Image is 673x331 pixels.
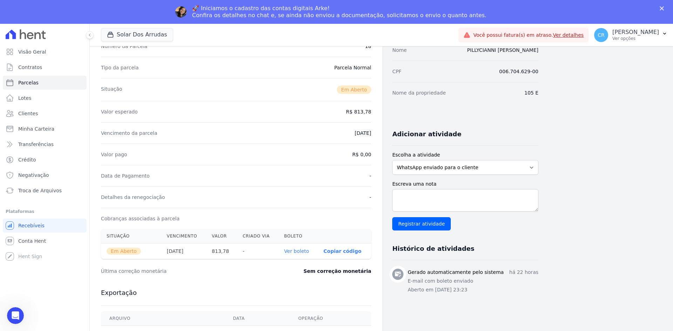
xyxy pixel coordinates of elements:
h3: Histórico de atividades [392,244,474,253]
div: Fechar [660,6,667,11]
th: Arquivo [101,311,225,326]
h3: Gerado automaticamente pelo sistema [408,269,504,276]
div: Plataformas [6,207,84,216]
th: 813,78 [206,243,237,259]
p: [PERSON_NAME] [612,29,659,36]
a: Parcelas [3,76,87,90]
dt: Nome [392,47,407,54]
dt: Valor esperado [101,108,138,115]
dd: Parcela Normal [334,64,371,71]
dt: Data de Pagamento [101,172,150,179]
dd: 006.704.629-00 [499,68,538,75]
span: Recebíveis [18,222,45,229]
img: Profile image for Adriane [175,6,186,18]
th: Valor [206,229,237,243]
a: Visão Geral [3,45,87,59]
dd: - [369,172,371,179]
input: Registrar atividade [392,217,451,230]
span: Crédito [18,156,36,163]
p: E-mail com boleto enviado [408,277,538,285]
div: 🚀 Iniciamos o cadastro das contas digitais Arke! Confira os detalhes no chat e, se ainda não envi... [192,5,487,19]
p: há 22 horas [509,269,538,276]
dt: Vencimento da parcela [101,130,157,137]
span: Clientes [18,110,38,117]
span: Negativação [18,172,49,179]
button: Copiar código [324,248,361,254]
dt: Última correção monetária [101,268,261,275]
span: Em Aberto [107,248,141,255]
th: - [237,243,278,259]
th: Operação [290,311,371,326]
span: Você possui fatura(s) em atraso. [473,32,584,39]
span: Troca de Arquivos [18,187,62,194]
span: Lotes [18,95,32,102]
dt: Situação [101,85,122,94]
th: Data [225,311,290,326]
th: Situação [101,229,161,243]
dd: [DATE] [355,130,371,137]
span: CR [598,33,605,37]
h3: Adicionar atividade [392,130,461,138]
a: Contratos [3,60,87,74]
dd: 105 E [524,89,538,96]
span: Parcelas [18,79,39,86]
a: Lotes [3,91,87,105]
span: Visão Geral [18,48,46,55]
a: Negativação [3,168,87,182]
th: Boleto [279,229,318,243]
p: Ver opções [612,36,659,41]
span: Minha Carteira [18,125,54,132]
button: CR [PERSON_NAME] Ver opções [589,25,673,45]
th: Vencimento [161,229,206,243]
h3: Exportação [101,289,371,297]
a: Conta Hent [3,234,87,248]
iframe: Intercom live chat [7,307,24,324]
span: Em Aberto [337,85,371,94]
span: Contratos [18,64,42,71]
dd: R$ 813,78 [346,108,371,115]
a: PILLYCIANNI [PERSON_NAME] [467,47,538,53]
a: Ver boleto [284,248,309,254]
a: Crédito [3,153,87,167]
a: Troca de Arquivos [3,184,87,198]
a: Transferências [3,137,87,151]
dt: Nome da propriedade [392,89,446,96]
button: Solar Dos Arrudas [101,28,173,41]
th: Criado via [237,229,278,243]
dd: R$ 0,00 [352,151,371,158]
dt: Tipo da parcela [101,64,139,71]
a: Clientes [3,106,87,120]
dt: Valor pago [101,151,127,158]
dd: Sem correção monetária [304,268,371,275]
a: Ver detalhes [553,32,584,38]
p: Aberto em [DATE] 23:23 [408,286,538,294]
dd: - [369,194,371,201]
span: Conta Hent [18,237,46,244]
a: Recebíveis [3,219,87,233]
label: Escreva uma nota [392,180,538,188]
dt: Cobranças associadas à parcela [101,215,179,222]
dt: CPF [392,68,401,75]
span: Transferências [18,141,54,148]
label: Escolha a atividade [392,151,538,159]
dt: Detalhes da renegociação [101,194,165,201]
a: Minha Carteira [3,122,87,136]
th: [DATE] [161,243,206,259]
